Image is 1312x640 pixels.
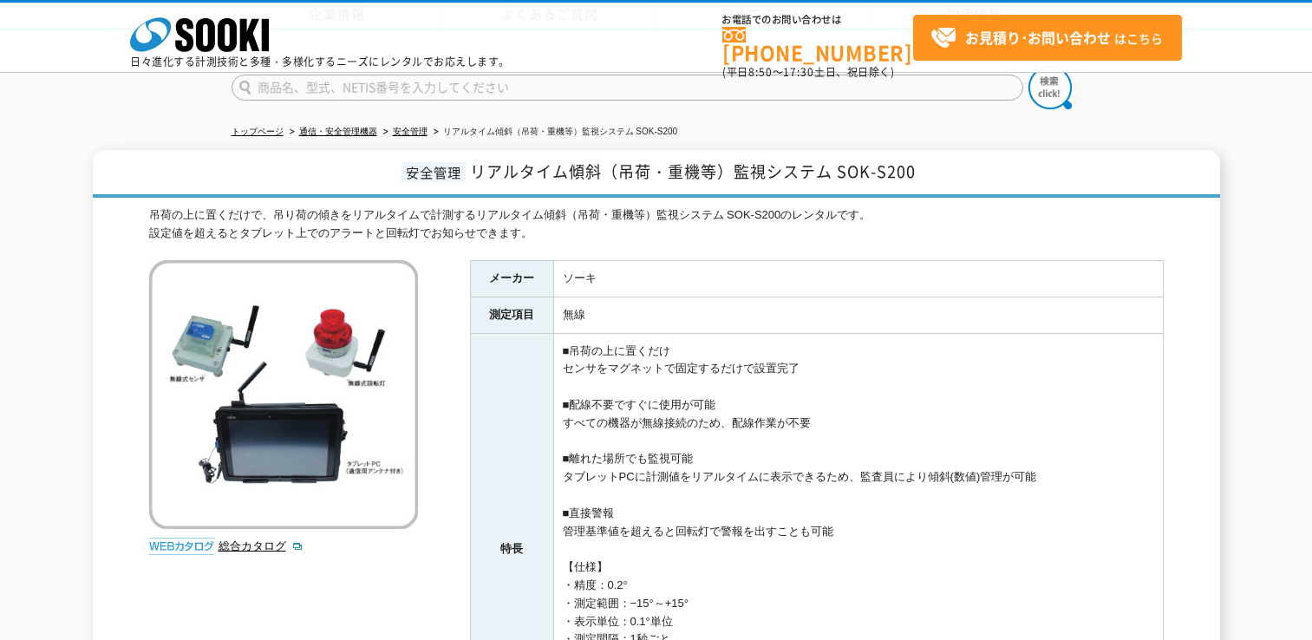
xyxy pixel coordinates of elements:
strong: お見積り･お問い合わせ [965,27,1111,48]
span: (平日 ～ 土日、祝日除く) [722,64,894,80]
span: リアルタイム傾斜（吊荷・重機等）監視システム SOK-S200 [470,160,916,183]
td: 無線 [553,297,1163,333]
th: 測定項目 [470,297,553,333]
div: 吊荷の上に置くだけで、吊り荷の傾きをリアルタイムで計測するリアルタイム傾斜（吊荷・重機等）監視システム SOK-S200のレンタルです。 設定値を超えるとタブレット上でのアラートと回転灯でお知ら... [149,206,1164,243]
a: お見積り･お問い合わせはこちら [913,15,1182,61]
span: はこちら [930,25,1163,51]
span: 安全管理 [401,162,466,182]
span: 17:30 [783,64,814,80]
img: btn_search.png [1028,66,1072,109]
li: リアルタイム傾斜（吊荷・重機等）監視システム SOK-S200 [430,123,678,141]
input: 商品名、型式、NETIS番号を入力してください [232,75,1023,101]
a: [PHONE_NUMBER] [722,27,913,62]
th: メーカー [470,260,553,297]
img: webカタログ [149,538,214,555]
a: トップページ [232,127,284,136]
a: 通信・安全管理機器 [299,127,377,136]
a: 安全管理 [393,127,428,136]
img: リアルタイム傾斜（吊荷・重機等）監視システム SOK-S200 [149,260,418,529]
span: 8:50 [748,64,773,80]
p: 日々進化する計測技術と多種・多様化するニーズにレンタルでお応えします。 [130,56,510,67]
td: ソーキ [553,260,1163,297]
span: お電話でのお問い合わせは [722,15,913,25]
a: 総合カタログ [219,539,304,552]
